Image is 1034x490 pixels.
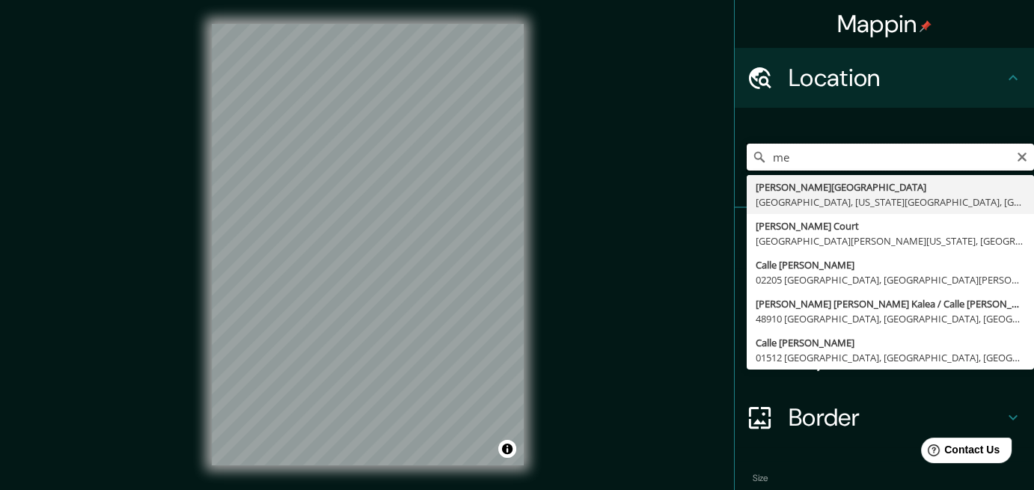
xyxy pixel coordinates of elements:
div: Calle [PERSON_NAME] [756,257,1025,272]
div: Pins [735,208,1034,268]
div: Style [735,268,1034,328]
div: [PERSON_NAME] Court [756,218,1025,233]
div: 02205 [GEOGRAPHIC_DATA], [GEOGRAPHIC_DATA][PERSON_NAME], [GEOGRAPHIC_DATA][PERSON_NAME] [756,272,1025,287]
div: [PERSON_NAME][GEOGRAPHIC_DATA] [756,180,1025,195]
h4: Mappin [837,9,932,39]
canvas: Map [212,24,524,465]
label: Size [753,472,768,485]
div: [GEOGRAPHIC_DATA][PERSON_NAME][US_STATE], [GEOGRAPHIC_DATA] [756,233,1025,248]
div: 01512 [GEOGRAPHIC_DATA], [GEOGRAPHIC_DATA], [GEOGRAPHIC_DATA][PERSON_NAME] [756,350,1025,365]
iframe: Help widget launcher [901,432,1018,474]
div: [GEOGRAPHIC_DATA], [US_STATE][GEOGRAPHIC_DATA], [GEOGRAPHIC_DATA] [756,195,1025,209]
button: Toggle attribution [498,440,516,458]
div: Border [735,388,1034,447]
div: [PERSON_NAME] [PERSON_NAME] Kalea / Calle [PERSON_NAME] [PERSON_NAME] [756,296,1025,311]
h4: Layout [789,343,1004,373]
img: pin-icon.png [920,20,931,32]
button: Clear [1016,149,1028,163]
div: Layout [735,328,1034,388]
div: Calle [PERSON_NAME] [756,335,1025,350]
div: 48910 [GEOGRAPHIC_DATA], [GEOGRAPHIC_DATA], [GEOGRAPHIC_DATA] [756,311,1025,326]
h4: Location [789,63,1004,93]
h4: Border [789,402,1004,432]
div: Location [735,48,1034,108]
input: Pick your city or area [747,144,1034,171]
